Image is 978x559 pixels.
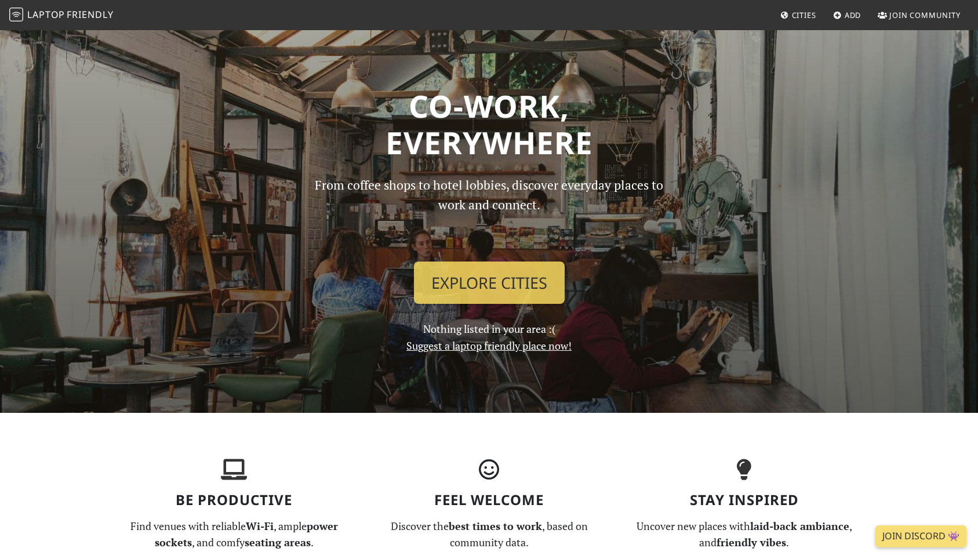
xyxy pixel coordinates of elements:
div: Nothing listed in your area :( [298,175,681,354]
a: Suggest a laptop friendly place now! [406,339,572,353]
p: Uncover new places with , and . [624,518,865,551]
span: Friendly [67,8,113,21]
h3: Feel Welcome [369,492,610,509]
a: Join Community [873,5,965,26]
strong: Wi-Fi [246,519,274,533]
a: Cities [776,5,821,26]
a: Explore Cities [414,262,565,304]
strong: best times to work [449,519,542,533]
strong: friendly vibes [717,535,786,549]
p: Find venues with reliable , ample , and comfy . [114,518,355,551]
a: Join Discord 👾 [875,525,966,547]
span: Cities [792,10,816,20]
strong: laid-back ambiance [750,519,849,533]
p: From coffee shops to hotel lobbies, discover everyday places to work and connect. [305,175,674,252]
h3: Be Productive [114,492,355,509]
a: Add [828,5,866,26]
span: Add [845,10,861,20]
h1: Co-work, Everywhere [114,88,865,161]
h3: Stay Inspired [624,492,865,509]
img: LaptopFriendly [9,8,23,21]
a: LaptopFriendly LaptopFriendly [9,5,114,26]
p: Discover the , based on community data. [369,518,610,551]
span: Laptop [27,8,65,21]
span: Join Community [889,10,961,20]
strong: seating areas [245,535,311,549]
